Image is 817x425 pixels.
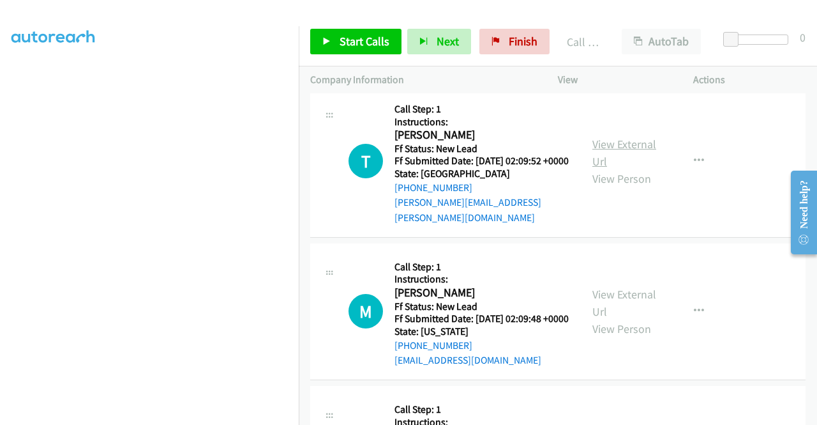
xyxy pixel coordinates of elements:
[394,261,569,274] h5: Call Step: 1
[310,29,401,54] a: Start Calls
[349,144,383,178] div: The call is yet to be attempted
[349,294,383,328] div: The call is yet to be attempted
[394,155,569,167] h5: Ff Submitted Date: [DATE] 02:09:52 +0000
[437,34,459,49] span: Next
[800,29,806,46] div: 0
[394,143,569,155] h5: Ff Status: New Lead
[394,325,569,338] h5: State: [US_STATE]
[622,29,701,54] button: AutoTab
[509,34,537,49] span: Finish
[479,29,550,54] a: Finish
[349,294,383,328] h1: M
[394,354,541,366] a: [EMAIL_ADDRESS][DOMAIN_NAME]
[394,273,569,286] h5: Instructions:
[394,116,569,128] h5: Instructions:
[394,167,569,180] h5: State: [GEOGRAPHIC_DATA]
[394,403,569,416] h5: Call Step: 1
[394,103,569,116] h5: Call Step: 1
[693,72,806,88] p: Actions
[592,137,656,169] a: View External Url
[781,162,817,263] iframe: Resource Center
[394,339,472,352] a: [PHONE_NUMBER]
[592,171,651,186] a: View Person
[310,72,535,88] p: Company Information
[394,286,565,300] h2: [PERSON_NAME]
[394,196,541,224] a: [PERSON_NAME][EMAIL_ADDRESS][PERSON_NAME][DOMAIN_NAME]
[394,313,569,325] h5: Ff Submitted Date: [DATE] 02:09:48 +0000
[394,300,569,313] h5: Ff Status: New Lead
[394,182,472,194] a: [PHONE_NUMBER]
[340,34,389,49] span: Start Calls
[567,33,599,50] p: Call Completed
[394,128,565,143] h2: [PERSON_NAME]
[592,287,656,319] a: View External Url
[407,29,471,54] button: Next
[730,35,788,45] div: Delay between calls (in seconds)
[592,321,651,336] a: View Person
[349,144,383,178] h1: T
[558,72,670,88] p: View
